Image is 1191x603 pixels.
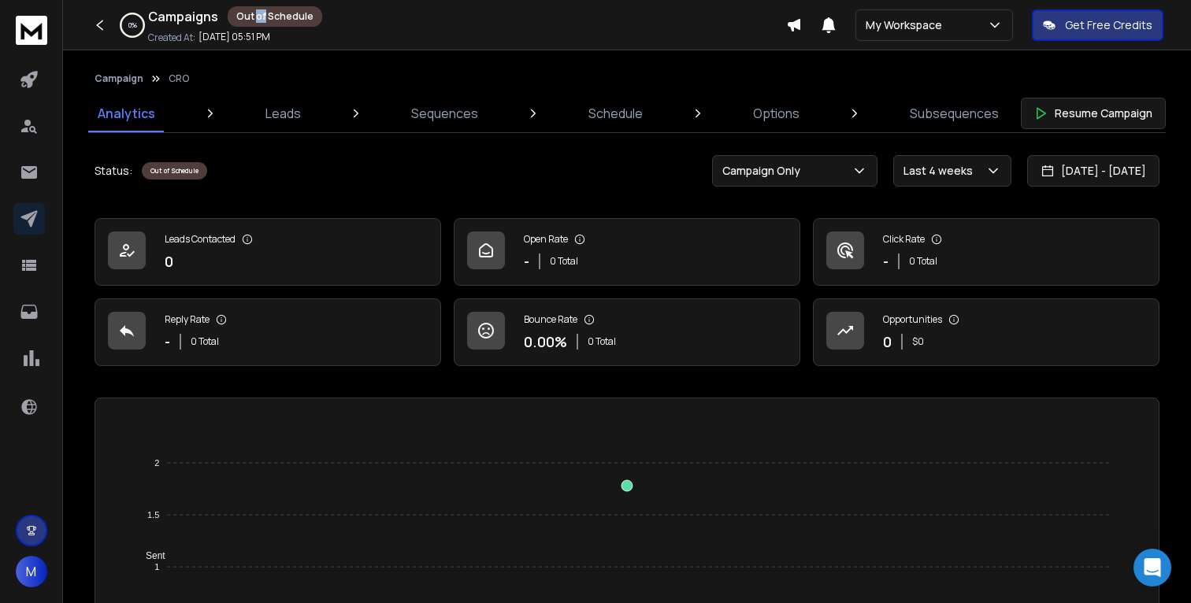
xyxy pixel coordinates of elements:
p: Click Rate [883,233,925,246]
button: M [16,556,47,587]
p: My Workspace [866,17,948,33]
p: [DATE] 05:51 PM [198,31,270,43]
p: Reply Rate [165,313,210,326]
p: 0 Total [909,255,937,268]
p: Opportunities [883,313,942,326]
a: Sequences [402,94,488,132]
p: 0 % [128,20,137,30]
button: [DATE] - [DATE] [1027,155,1159,187]
div: Out of Schedule [142,162,207,179]
tspan: 2 [154,458,159,468]
button: Get Free Credits [1032,9,1163,41]
img: logo [16,16,47,45]
p: 0 Total [191,335,219,348]
div: Out of Schedule [228,6,322,27]
h1: Campaigns [148,7,218,26]
a: Leads [256,94,310,132]
p: CRO [169,72,189,85]
p: $ 0 [912,335,924,348]
p: - [524,250,529,272]
p: Created At: [148,31,195,44]
p: 0.00 % [524,331,567,353]
p: Leads [265,104,301,123]
p: Subsequences [910,104,999,123]
p: - [883,250,889,272]
tspan: 1.5 [147,510,159,520]
button: Resume Campaign [1021,98,1166,129]
button: Campaign [95,72,143,85]
a: Options [744,94,809,132]
p: 0 [883,331,892,353]
a: Opportunities0$0 [813,298,1159,366]
a: Analytics [88,94,165,132]
a: Click Rate-0 Total [813,218,1159,286]
a: Schedule [579,94,652,132]
p: Last 4 weeks [903,163,979,179]
p: 0 Total [588,335,616,348]
p: Sequences [411,104,478,123]
tspan: 1 [154,562,159,572]
p: Status: [95,163,132,179]
a: Open Rate-0 Total [454,218,800,286]
p: - [165,331,170,353]
div: Open Intercom Messenger [1133,549,1171,586]
a: Subsequences [900,94,1008,132]
p: Leads Contacted [165,233,236,246]
p: Campaign Only [722,163,807,179]
p: Schedule [588,104,643,123]
a: Reply Rate-0 Total [95,298,441,366]
span: Sent [134,550,165,561]
p: 0 [165,250,173,272]
p: 0 Total [550,255,578,268]
p: Analytics [98,104,155,123]
p: Open Rate [524,233,568,246]
p: Bounce Rate [524,313,577,326]
a: Bounce Rate0.00%0 Total [454,298,800,366]
p: Get Free Credits [1065,17,1152,33]
a: Leads Contacted0 [95,218,441,286]
p: Options [753,104,800,123]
